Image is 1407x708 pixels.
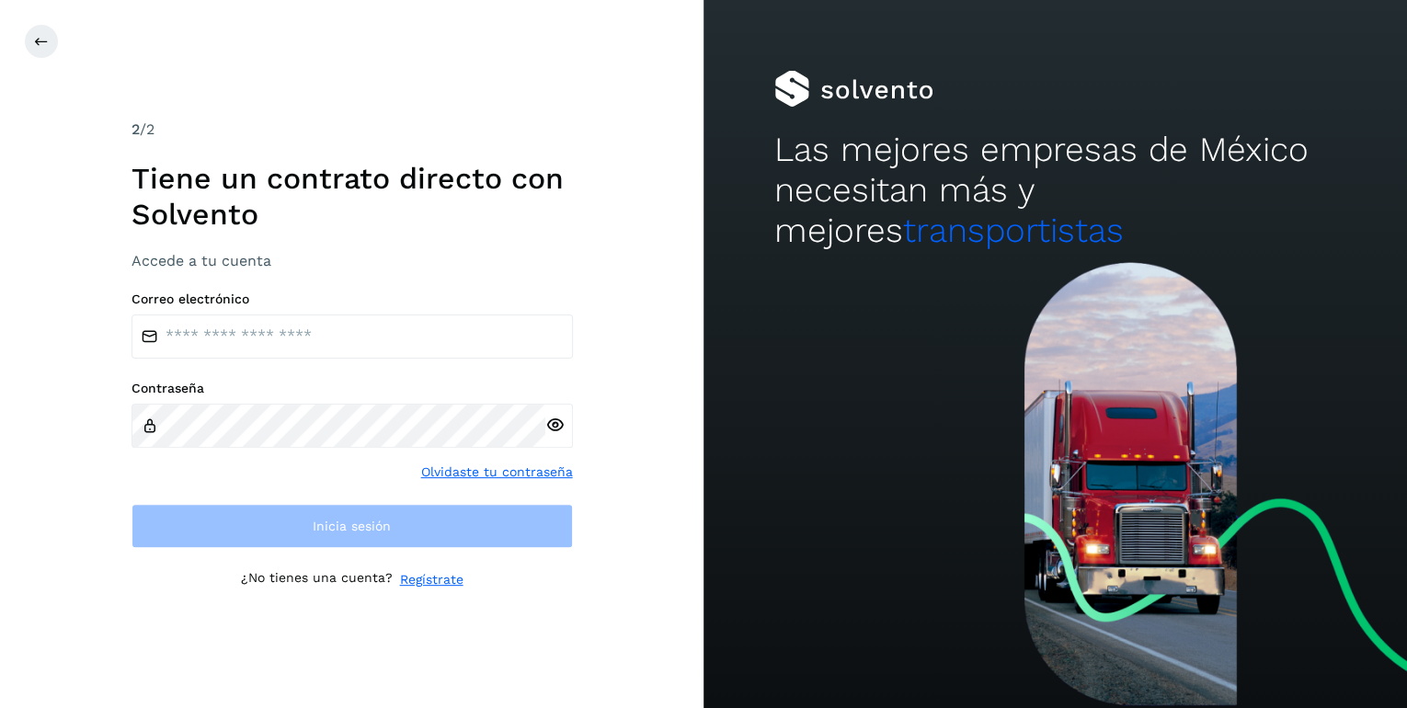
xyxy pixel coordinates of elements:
h3: Accede a tu cuenta [132,252,573,269]
span: 2 [132,120,140,138]
span: transportistas [903,211,1124,250]
label: Correo electrónico [132,291,573,307]
div: /2 [132,119,573,141]
p: ¿No tienes una cuenta? [241,570,393,589]
span: Inicia sesión [313,520,391,532]
label: Contraseña [132,381,573,396]
h2: Las mejores empresas de México necesitan más y mejores [774,130,1337,252]
a: Olvidaste tu contraseña [421,462,573,482]
button: Inicia sesión [132,504,573,548]
h1: Tiene un contrato directo con Solvento [132,161,573,232]
a: Regístrate [400,570,463,589]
